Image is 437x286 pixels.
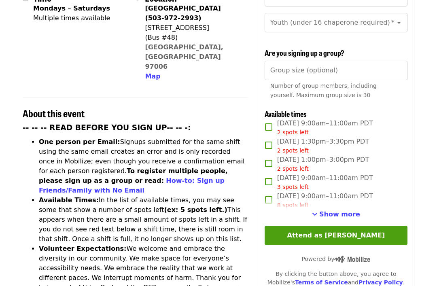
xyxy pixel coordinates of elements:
span: Available times [265,108,307,119]
a: Terms of Service [295,279,348,286]
div: [STREET_ADDRESS] [145,23,241,33]
div: (Bus #48) [145,33,241,42]
button: See more timeslots [312,210,360,219]
span: [DATE] 1:00pm–3:00pm PDT [277,155,369,173]
span: 2 spots left [277,129,309,136]
a: Privacy Policy [359,279,403,286]
span: 3 spots left [277,184,309,190]
span: [DATE] 9:00am–11:00am PDT [277,119,373,137]
span: 8 spots left [277,202,309,208]
span: 2 spots left [277,147,309,154]
span: [DATE] 9:00am–11:00am PDT [277,173,373,191]
span: Powered by [301,256,370,262]
span: Map [145,72,160,80]
button: Open [393,17,405,28]
strong: [GEOGRAPHIC_DATA] (503-972-2993) [145,4,221,22]
a: How-to: Sign up Friends/Family with No Email [39,177,225,194]
strong: Volunteer Expectations: [39,245,127,252]
strong: One person per Email: [39,138,120,146]
li: In the list of available times, you may see some that show a number of spots left This appears wh... [39,195,248,244]
span: [DATE] 9:00am–11:00am PDT [277,191,373,210]
strong: -- -- -- READ BEFORE YOU SIGN UP-- -- -: [23,123,191,132]
button: Attend as [PERSON_NAME] [265,226,407,245]
span: Show more [319,210,360,218]
div: Multiple times available [33,13,110,23]
a: [GEOGRAPHIC_DATA], [GEOGRAPHIC_DATA] 97006 [145,43,223,70]
span: Are you signing up a group? [265,47,344,58]
strong: Available Times: [39,196,99,204]
li: Signups submitted for the same shift using the same email creates an error and is only recorded o... [39,137,248,195]
span: 2 spots left [277,165,309,172]
strong: To register multiple people, please sign up as a group or read: [39,167,228,184]
span: [DATE] 1:30pm–3:30pm PDT [277,137,369,155]
span: Number of group members, including yourself. Maximum group size is 30 [270,83,377,98]
img: Powered by Mobilize [334,256,370,263]
span: About this event [23,106,85,120]
input: [object Object] [265,61,407,80]
button: Map [145,72,160,81]
strong: Mondays – Saturdays [33,4,110,12]
strong: (ex: 5 spots left.) [164,206,227,214]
